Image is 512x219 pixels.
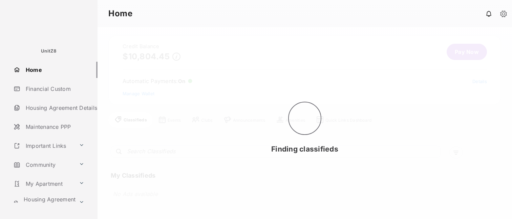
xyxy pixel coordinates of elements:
a: My Apartment [11,176,76,192]
a: Maintenance PPP [11,119,98,135]
a: Community [11,157,76,173]
a: Housing Agreement Details [11,100,98,116]
span: Finding classifieds [271,145,338,153]
strong: Home [108,9,132,18]
p: UnitZ8 [41,48,57,55]
a: Financial Custom [11,81,98,97]
a: Important Links [11,138,76,154]
a: Housing Agreement Options [11,195,76,211]
a: Home [11,62,98,78]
